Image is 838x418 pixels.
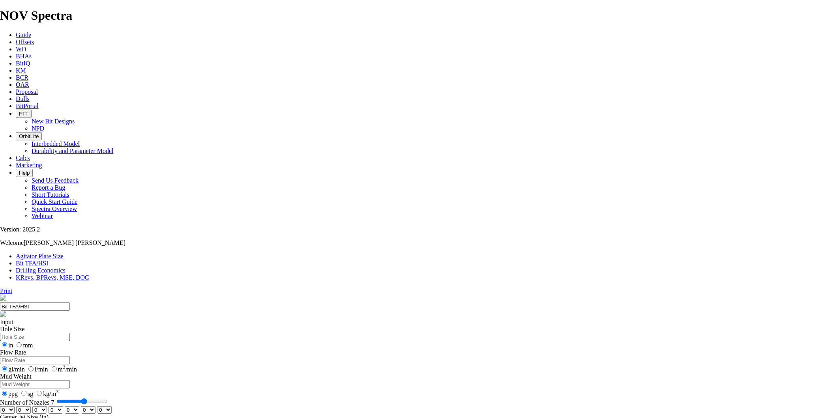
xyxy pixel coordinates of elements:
button: Help [16,169,33,177]
a: Guide [16,32,31,38]
a: Calcs [16,155,30,161]
label: kg/m [35,390,59,397]
a: Spectra Overview [32,205,77,212]
a: Send Us Feedback [32,177,79,184]
button: FTT [16,110,32,118]
a: Report a Bug [32,184,65,191]
span: Help [19,170,30,176]
input: sg [21,391,26,396]
a: Agitator Plate Size [16,253,64,259]
a: NPD [32,125,44,132]
a: Quick Start Guide [32,198,77,205]
label: mm [15,342,33,349]
input: gl/min [2,366,7,371]
a: Interbedded Model [32,140,80,147]
label: l/min [26,366,48,373]
a: WD [16,46,26,52]
label: m /min [50,366,77,373]
a: Drilling Economics [16,267,65,274]
input: m3/min [52,366,57,371]
input: mm [17,342,22,347]
a: Durability and Parameter Model [32,147,114,154]
button: OrbitLite [16,132,42,140]
a: Dulls [16,95,30,102]
input: l/min [28,366,34,371]
input: kg/m3 [37,391,42,396]
a: New Bit Designs [32,118,75,125]
a: Marketing [16,162,42,168]
a: KRevs, BPRevs, MSE, DOC [16,274,89,281]
input: ppg [2,391,7,396]
a: Offsets [16,39,34,45]
a: Bit TFA/HSI [16,260,49,267]
a: Proposal [16,88,38,95]
span: [PERSON_NAME] [PERSON_NAME] [24,239,125,246]
sup: 3 [63,364,65,370]
a: BCR [16,74,28,81]
a: KM [16,67,26,74]
a: OAR [16,81,29,88]
span: OrbitLite [19,133,39,139]
label: sg [19,390,33,397]
a: BHAs [16,53,32,60]
a: Short Tutorials [32,191,69,198]
sup: 3 [56,388,59,394]
a: BitIQ [16,60,30,67]
input: in [2,342,7,347]
a: BitPortal [16,103,39,109]
a: Webinar [32,213,53,219]
span: FTT [19,111,28,117]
